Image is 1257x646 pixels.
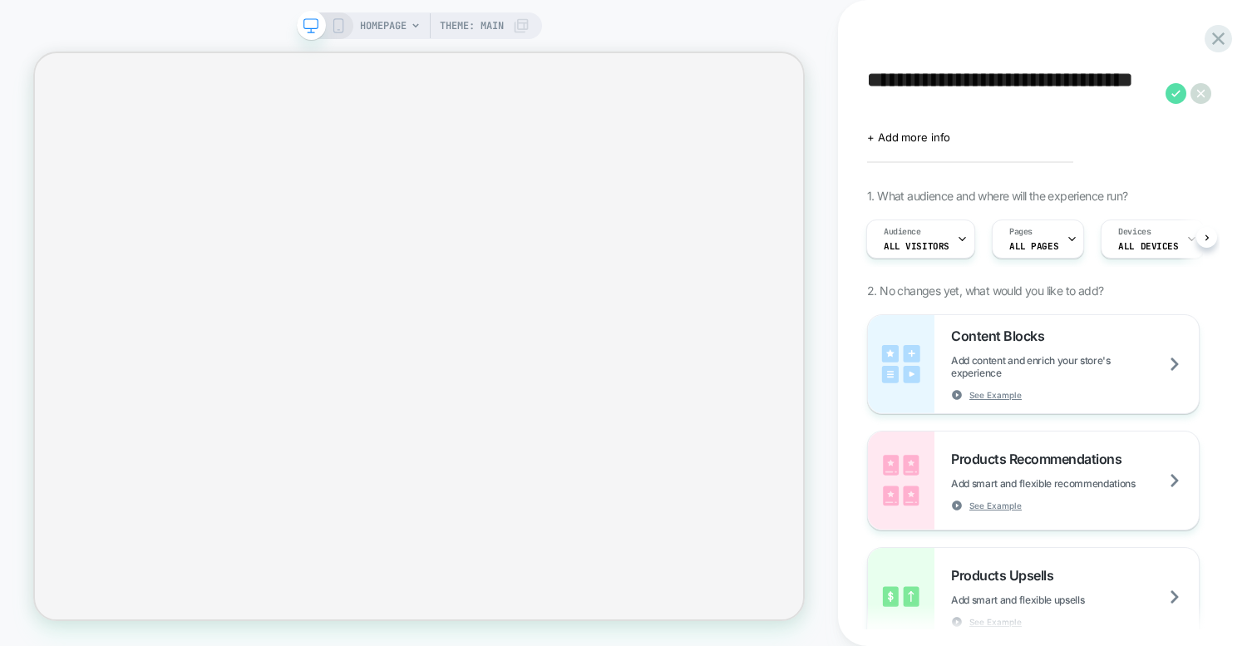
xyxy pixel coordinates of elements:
span: Audience [884,226,921,238]
span: 2. No changes yet, what would you like to add? [867,284,1103,298]
span: Add smart and flexible recommendations [951,477,1177,490]
span: Add smart and flexible upsells [951,594,1126,606]
span: All Visitors [884,240,949,252]
span: HOMEPAGE [360,12,407,39]
span: Pages [1009,226,1033,238]
span: 1. What audience and where will the experience run? [867,189,1127,203]
span: ALL DEVICES [1118,240,1178,252]
span: See Example [969,389,1022,401]
span: Add content and enrich your store's experience [951,354,1199,379]
span: Products Upsells [951,567,1062,584]
span: Devices [1118,226,1151,238]
span: + Add more info [867,131,950,144]
span: Theme: MAIN [440,12,504,39]
span: See Example [969,500,1022,511]
span: See Example [969,616,1022,628]
span: Content Blocks [951,328,1052,344]
span: Products Recommendations [951,451,1130,467]
span: ALL PAGES [1009,240,1058,252]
